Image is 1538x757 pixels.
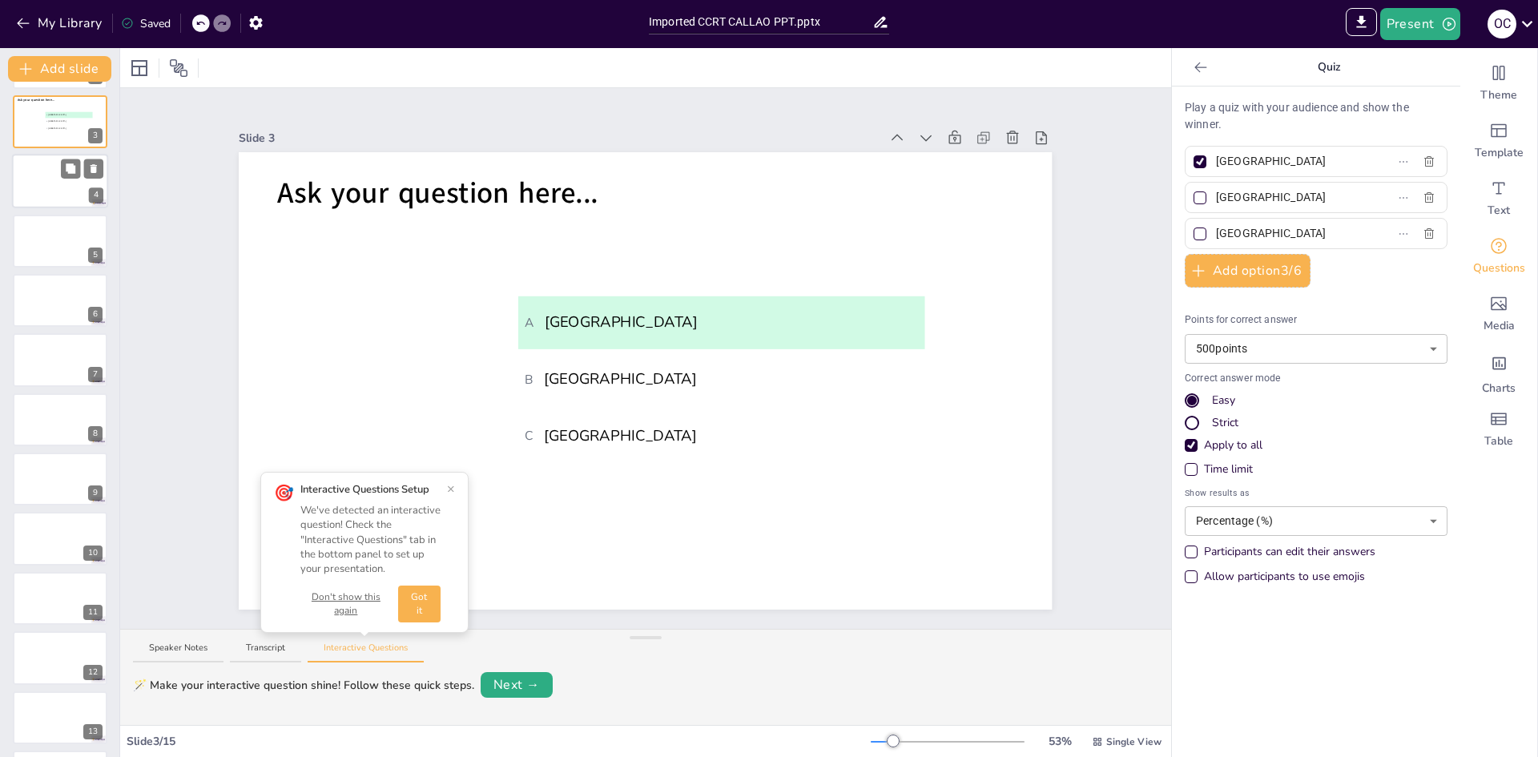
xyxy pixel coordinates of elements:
div: Saved [121,15,171,32]
span: B [46,120,47,123]
button: Got it [398,586,441,622]
div: 9 [13,453,107,505]
div: 5 [88,248,103,263]
div: 6 [13,274,107,327]
div: 7 [13,333,107,386]
div: 500 points [1185,334,1447,364]
input: Option 2 [1216,186,1365,209]
div: Participants can edit their answers [1185,544,1375,560]
div: Add a table [1460,401,1537,458]
div: 4 [89,188,103,203]
span: Text [1488,203,1510,219]
input: Insert title [649,10,872,34]
p: Play a quiz with your audience and show the winner. [1185,99,1447,133]
div: 8 [13,393,107,446]
span: Charts [1482,381,1516,397]
p: Quiz [1214,48,1444,87]
div: Allow participants to use emojis [1204,569,1365,585]
div: 12 [13,631,107,684]
button: Add slide [8,56,111,82]
div: 11 [13,572,107,625]
span: C [46,127,47,130]
div: We've detected an interactive question! Check the "Interactive Questions" tab in the bottom panel... [300,503,441,576]
div: Time limit [1185,461,1447,477]
span: [GEOGRAPHIC_DATA] [46,120,92,123]
div: 10 [83,546,103,561]
div: 9 [88,485,103,501]
div: Slide 3 / 15 [127,733,871,750]
button: Add option3/6 [1185,254,1311,288]
button: Transcript [230,642,301,663]
div: Layout [127,55,152,81]
div: 13 [13,691,107,744]
div: Participants can edit their answers [1204,544,1375,560]
div: Change the overall theme [1460,54,1537,112]
div: Add text boxes [1460,170,1537,228]
p: Points for correct answer [1185,313,1447,328]
div: Add images, graphics, shapes or video [1460,285,1537,343]
div: 13 [83,724,103,739]
span: Ask your question here... [278,174,599,213]
span: Export to PowerPoint [1346,8,1377,40]
button: Don't show this again [300,590,392,618]
span: A [46,114,47,116]
div: Strict [1185,415,1447,431]
button: Interactive Questions [308,642,424,663]
button: My Library [12,10,109,36]
div: Add charts and graphs [1460,343,1537,401]
span: C [525,426,534,445]
div: 53 % [1041,733,1079,750]
span: A [525,313,534,332]
div: 🪄 Make your interactive question shine! Follow these quick steps. [133,677,474,694]
div: Add ready made slides [1460,112,1537,170]
div: 3 [13,95,107,148]
span: Position [169,58,188,78]
span: Show results as [1185,486,1447,500]
div: Easy [1185,393,1447,409]
div: 12 [83,665,103,680]
span: Table [1484,433,1513,449]
button: Duplicate Slide [61,159,80,179]
div: Get real-time input from your audience [1460,228,1537,285]
button: × [447,482,455,495]
span: B [525,370,534,389]
span: [GEOGRAPHIC_DATA] [525,425,919,447]
span: Ask your question here... [18,98,55,103]
span: [GEOGRAPHIC_DATA] [46,127,92,129]
div: 🎯 [274,482,294,505]
div: 10 [13,512,107,565]
input: Option 3 [1216,222,1365,245]
div: Apply to all [1185,437,1447,453]
div: 5 [13,215,107,268]
div: 3 [88,128,103,143]
span: [GEOGRAPHIC_DATA] [525,368,919,390]
span: Single View [1106,735,1162,749]
input: Option 1 [1216,150,1365,173]
button: Delete Slide [84,159,103,179]
span: Questions [1473,260,1525,276]
div: Strict [1212,415,1238,431]
div: Percentage (%) [1185,506,1447,536]
button: Next → [481,672,553,698]
div: Time limit [1204,461,1253,477]
div: Slide 3 [239,130,879,147]
span: Theme [1480,87,1517,103]
p: Correct answer mode [1185,372,1447,386]
div: 4 [12,154,108,208]
span: Template [1475,145,1524,161]
span: Media [1484,318,1515,334]
div: 11 [83,605,103,620]
div: O C [1488,10,1516,38]
div: 6 [88,307,103,322]
div: Easy [1212,393,1235,409]
span: [GEOGRAPHIC_DATA] [46,114,92,116]
div: Allow participants to use emojis [1185,569,1365,585]
div: 7 [88,367,103,382]
div: 8 [88,426,103,441]
div: Apply to all [1204,437,1262,453]
button: Speaker Notes [133,642,223,663]
button: Present [1380,8,1460,40]
span: [GEOGRAPHIC_DATA] [525,312,919,334]
div: Interactive Questions Setup [300,482,441,497]
button: O C [1488,8,1516,40]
